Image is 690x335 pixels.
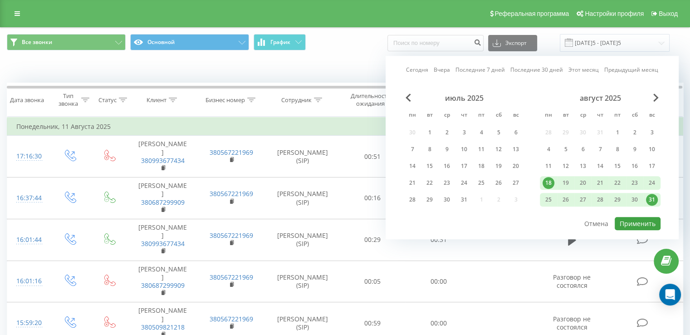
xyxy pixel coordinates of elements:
[629,143,641,155] div: 9
[128,136,197,177] td: [PERSON_NAME]
[643,143,661,156] div: вс 10 авг. 2025 г.
[130,34,249,50] button: Основной
[643,126,661,139] div: вс 3 авг. 2025 г.
[210,273,253,281] a: 380567221969
[577,143,589,155] div: 6
[604,66,658,74] a: Предыдущий месяц
[16,148,40,165] div: 17:16:30
[510,160,522,172] div: 20
[609,193,626,207] div: пт 29 авг. 2025 г.
[540,176,557,190] div: пн 18 авг. 2025 г.
[626,126,643,139] div: сб 2 авг. 2025 г.
[387,35,484,51] input: Поиск по номеру
[406,109,419,123] abbr: понедельник
[628,109,641,123] abbr: суббота
[210,315,253,323] a: 380567221969
[540,143,557,156] div: пн 4 авг. 2025 г.
[455,176,473,190] div: чт 24 июля 2025 г.
[493,143,504,155] div: 12
[490,176,507,190] div: сб 26 июля 2025 г.
[490,143,507,156] div: сб 12 июля 2025 г.
[438,176,455,190] div: ср 23 июля 2025 г.
[574,193,592,207] div: ср 27 авг. 2025 г.
[543,177,554,189] div: 18
[406,177,418,189] div: 21
[128,177,197,219] td: [PERSON_NAME]
[340,219,406,261] td: 00:29
[609,176,626,190] div: пт 22 авг. 2025 г.
[574,176,592,190] div: ср 20 авг. 2025 г.
[254,34,306,50] button: График
[629,177,641,189] div: 23
[593,109,607,123] abbr: четверг
[406,66,428,74] a: Сегодня
[475,143,487,155] div: 11
[266,219,340,261] td: [PERSON_NAME] (SIP)
[568,66,599,74] a: Этот месяц
[7,118,683,136] td: Понедельник, 11 Августа 2025
[406,160,418,172] div: 14
[493,127,504,138] div: 5
[612,194,623,206] div: 29
[141,323,185,331] a: 380509821218
[646,127,658,138] div: 3
[404,159,421,173] div: пн 14 июля 2025 г.
[488,35,537,51] button: Экспорт
[473,126,490,139] div: пт 4 июля 2025 г.
[406,194,418,206] div: 28
[643,176,661,190] div: вс 24 авг. 2025 г.
[626,193,643,207] div: сб 30 авг. 2025 г.
[98,96,117,104] div: Статус
[577,194,589,206] div: 27
[210,231,253,240] a: 380567221969
[141,198,185,207] a: 380687299909
[629,194,641,206] div: 30
[128,219,197,261] td: [PERSON_NAME]
[421,126,438,139] div: вт 1 июля 2025 г.
[455,193,473,207] div: чт 31 июля 2025 г.
[455,66,505,74] a: Последние 7 дней
[270,39,290,45] span: График
[348,92,393,108] div: Длительность ожидания
[577,160,589,172] div: 13
[493,177,504,189] div: 26
[475,160,487,172] div: 18
[560,143,572,155] div: 5
[141,156,185,165] a: 380993677434
[421,176,438,190] div: вт 22 июля 2025 г.
[22,39,52,46] span: Все звонки
[458,194,470,206] div: 31
[653,94,659,102] span: Next Month
[57,92,78,108] div: Тип звонка
[475,109,488,123] abbr: пятница
[147,96,166,104] div: Клиент
[510,66,563,74] a: Последние 30 дней
[424,177,436,189] div: 22
[594,194,606,206] div: 28
[473,159,490,173] div: пт 18 июля 2025 г.
[458,127,470,138] div: 3
[557,159,574,173] div: вт 12 авг. 2025 г.
[643,159,661,173] div: вс 17 авг. 2025 г.
[490,159,507,173] div: сб 19 июля 2025 г.
[455,126,473,139] div: чт 3 июля 2025 г.
[266,261,340,302] td: [PERSON_NAME] (SIP)
[592,193,609,207] div: чт 28 авг. 2025 г.
[612,177,623,189] div: 22
[441,177,453,189] div: 23
[141,281,185,290] a: 380687299909
[507,143,524,156] div: вс 13 июля 2025 г.
[509,109,523,123] abbr: воскресенье
[421,143,438,156] div: вт 8 июля 2025 г.
[609,143,626,156] div: пт 8 авг. 2025 г.
[611,109,624,123] abbr: пятница
[455,159,473,173] div: чт 17 июля 2025 г.
[406,94,411,102] span: Previous Month
[493,160,504,172] div: 19
[16,272,40,290] div: 16:01:16
[553,273,591,290] span: Разговор не состоялся
[404,193,421,207] div: пн 28 июля 2025 г.
[421,159,438,173] div: вт 15 июля 2025 г.
[406,143,418,155] div: 7
[206,96,245,104] div: Бизнес номер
